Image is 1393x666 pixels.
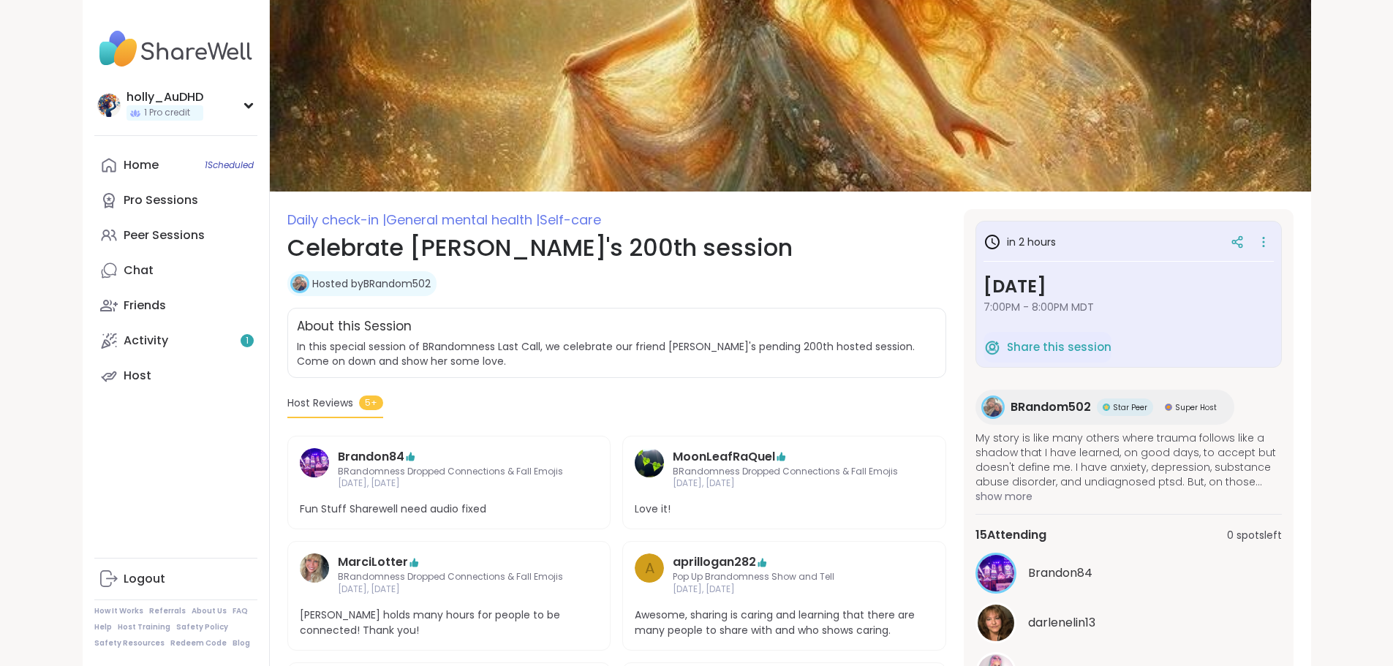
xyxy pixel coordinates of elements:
[1165,404,1172,411] img: Super Host
[635,608,934,638] span: Awesome, sharing is caring and learning that there are many people to share with and who shows ca...
[94,638,165,648] a: Safety Resources
[300,502,599,517] span: Fun Stuff Sharewell need audio fixed
[94,183,257,218] a: Pro Sessions
[984,300,1274,314] span: 7:00PM - 8:00PM MDT
[233,606,248,616] a: FAQ
[975,431,1282,489] span: My story is like many others where trauma follows like a shadow that I have learned, on good days...
[312,276,431,291] a: Hosted byBRandom502
[673,583,896,596] span: [DATE], [DATE]
[673,553,756,571] a: aprillogan282
[94,253,257,288] a: Chat
[94,23,257,75] img: ShareWell Nav Logo
[297,317,412,336] h2: About this Session
[300,448,329,491] a: Brandon84
[975,390,1234,425] a: BRandom502BRandom502Star PeerStar PeerSuper HostSuper Host
[1028,564,1092,582] span: Brandon84
[984,398,1003,417] img: BRandom502
[635,502,934,517] span: Love it!
[673,448,775,466] a: MoonLeafRaQuel
[386,211,540,229] span: General mental health |
[292,276,307,291] img: BRandom502
[94,288,257,323] a: Friends
[978,555,1014,591] img: Brandon84
[246,335,249,347] span: 1
[149,606,186,616] a: Referrals
[94,561,257,597] a: Logout
[233,638,250,648] a: Blog
[984,332,1111,363] button: Share this session
[94,606,143,616] a: How It Works
[124,192,198,208] div: Pro Sessions
[359,396,383,410] span: 5+
[300,608,599,638] span: [PERSON_NAME] holds many hours for people to be connected! Thank you!
[94,218,257,253] a: Peer Sessions
[94,148,257,183] a: Home1Scheduled
[975,602,1282,643] a: darlenelin13darlenelin13
[984,233,1056,251] h3: in 2 hours
[1007,339,1111,356] span: Share this session
[673,466,898,478] span: BRandomness Dropped Connections & Fall Emojis
[287,396,353,411] span: Host Reviews
[673,477,898,490] span: [DATE], [DATE]
[192,606,227,616] a: About Us
[127,89,203,105] div: holly_AuDHD
[338,448,404,466] a: Brandon84
[124,298,166,314] div: Friends
[338,477,563,490] span: [DATE], [DATE]
[975,489,1282,504] span: show more
[338,583,563,596] span: [DATE], [DATE]
[124,227,205,243] div: Peer Sessions
[984,338,1001,356] img: ShareWell Logomark
[94,323,257,358] a: Activity1
[124,262,154,279] div: Chat
[300,553,329,596] a: MarciLotter
[635,448,664,477] img: MoonLeafRaQuel
[635,448,664,491] a: MoonLeafRaQuel
[287,211,386,229] span: Daily check-in |
[975,526,1046,544] span: 15 Attending
[94,358,257,393] a: Host
[978,605,1014,641] img: darlenelin13
[300,448,329,477] img: Brandon84
[975,553,1282,594] a: Brandon84Brandon84
[124,368,151,384] div: Host
[124,333,168,349] div: Activity
[297,339,915,368] span: In this special session of BRandomness Last Call, we celebrate our friend [PERSON_NAME]'s pending...
[300,553,329,583] img: MarciLotter
[1227,528,1282,543] span: 0 spots left
[338,466,563,478] span: BRandomness Dropped Connections & Fall Emojis
[1175,402,1217,413] span: Super Host
[1113,402,1147,413] span: Star Peer
[540,211,601,229] span: Self-care
[170,638,227,648] a: Redeem Code
[97,94,121,117] img: holly_AuDHD
[635,553,664,596] a: a
[1103,404,1110,411] img: Star Peer
[673,571,896,583] span: Pop Up Brandomness Show and Tell
[144,107,190,119] span: 1 Pro credit
[94,622,112,632] a: Help
[338,553,408,571] a: MarciLotter
[124,157,159,173] div: Home
[124,571,165,587] div: Logout
[338,571,563,583] span: BRandomness Dropped Connections & Fall Emojis
[984,273,1274,300] h3: [DATE]
[118,622,170,632] a: Host Training
[205,159,254,171] span: 1 Scheduled
[1028,614,1095,632] span: darlenelin13
[645,557,654,579] span: a
[1011,398,1091,416] span: BRandom502
[287,230,946,265] h1: Celebrate [PERSON_NAME]'s 200th session
[176,622,228,632] a: Safety Policy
